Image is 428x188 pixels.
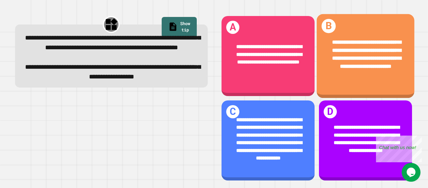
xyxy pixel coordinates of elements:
h1: A [226,21,240,34]
iframe: chat widget [402,163,422,182]
h1: B [321,19,336,33]
a: Show tip [162,17,197,38]
h1: C [226,105,240,119]
iframe: chat widget [376,136,422,162]
h1: D [324,105,337,119]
